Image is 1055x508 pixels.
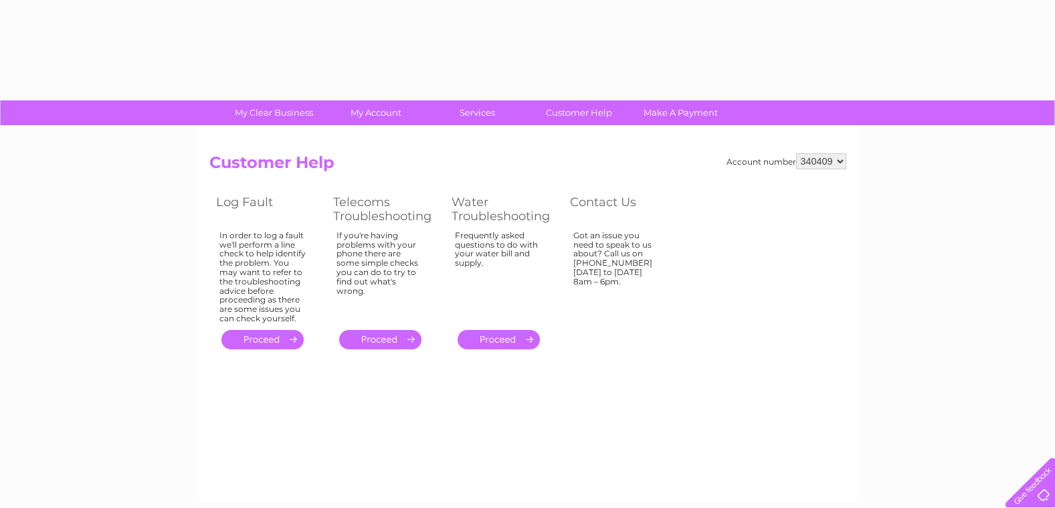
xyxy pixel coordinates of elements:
th: Log Fault [209,191,326,227]
a: Customer Help [524,100,634,125]
div: Got an issue you need to speak to us about? Call us on [PHONE_NUMBER] [DATE] to [DATE] 8am – 6pm. [573,231,660,318]
div: Frequently asked questions to do with your water bill and supply. [455,231,543,318]
a: . [221,330,304,349]
a: My Clear Business [219,100,329,125]
a: . [458,330,540,349]
a: Services [422,100,533,125]
div: Account number [727,153,846,169]
div: If you're having problems with your phone there are some simple checks you can do to try to find ... [337,231,425,318]
a: My Account [320,100,431,125]
a: . [339,330,421,349]
a: Make A Payment [626,100,736,125]
h2: Customer Help [209,153,846,179]
div: In order to log a fault we'll perform a line check to help identify the problem. You may want to ... [219,231,306,323]
th: Water Troubleshooting [445,191,563,227]
th: Contact Us [563,191,680,227]
th: Telecoms Troubleshooting [326,191,445,227]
